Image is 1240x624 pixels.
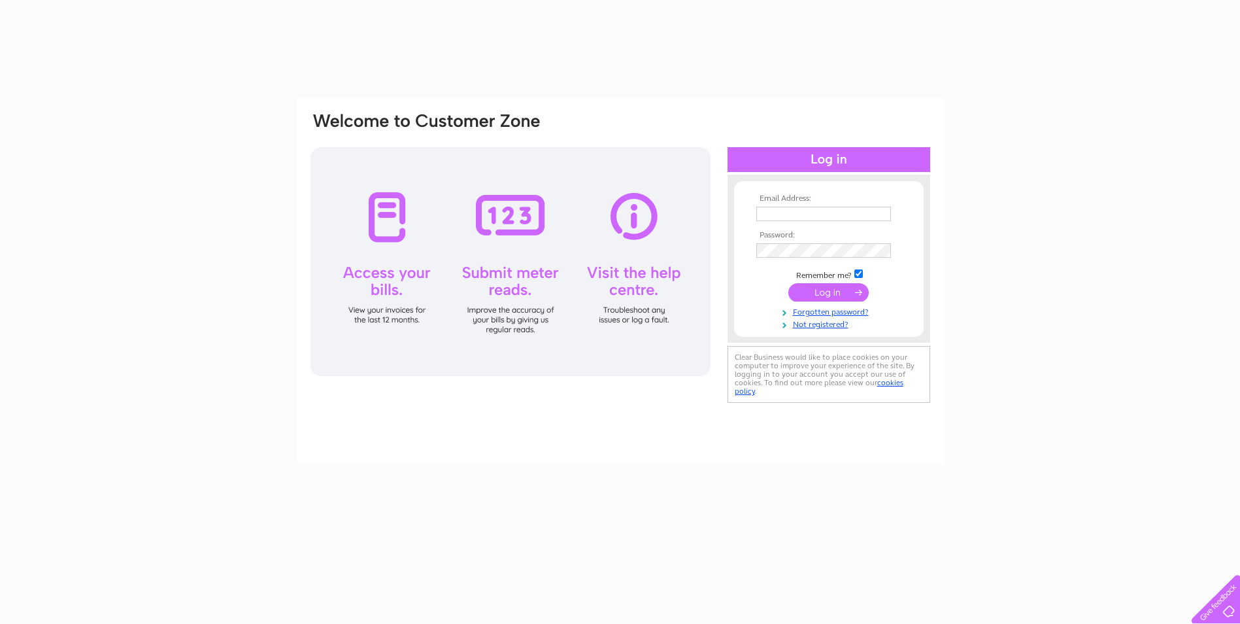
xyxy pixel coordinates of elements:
[788,283,869,302] input: Submit
[753,194,905,203] th: Email Address:
[753,268,905,281] td: Remember me?
[756,317,905,330] a: Not registered?
[756,305,905,317] a: Forgotten password?
[735,378,903,396] a: cookies policy
[753,231,905,240] th: Password:
[728,346,930,403] div: Clear Business would like to place cookies on your computer to improve your experience of the sit...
